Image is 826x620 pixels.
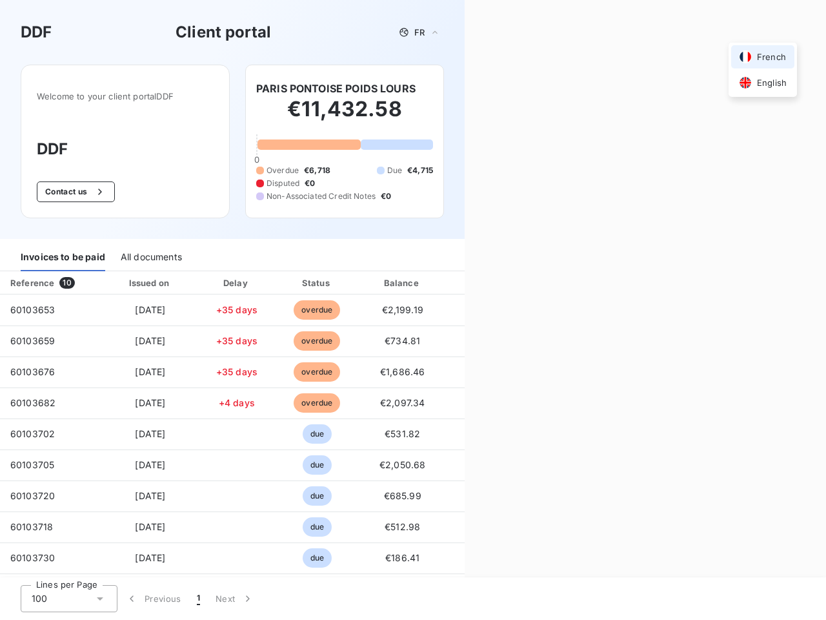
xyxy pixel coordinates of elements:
[10,278,54,288] div: Reference
[37,138,214,161] h3: DDF
[135,335,165,346] span: [DATE]
[21,244,105,271] div: Invoices to be paid
[361,276,445,289] div: Balance
[106,276,195,289] div: Issued on
[294,331,340,351] span: overdue
[135,366,165,377] span: [DATE]
[21,21,52,44] h3: DDF
[219,397,255,408] span: +4 days
[10,521,53,532] span: 60103718
[254,154,259,165] span: 0
[10,397,55,408] span: 60103682
[37,91,214,101] span: Welcome to your client portal DDF
[267,191,376,202] span: Non-Associated Credit Notes
[197,592,200,605] span: 1
[303,517,332,537] span: due
[267,165,299,176] span: Overdue
[256,81,416,96] h6: PARIS PONTOISE POIDS LOURS
[135,552,165,563] span: [DATE]
[380,397,425,408] span: €2,097.34
[10,490,55,501] span: 60103720
[189,585,208,612] button: 1
[303,455,332,475] span: due
[10,335,55,346] span: 60103659
[59,277,74,289] span: 10
[303,548,332,568] span: due
[216,366,257,377] span: +35 days
[385,428,420,439] span: €531.82
[256,96,433,135] h2: €11,432.58
[37,181,115,202] button: Contact us
[135,459,165,470] span: [DATE]
[382,304,423,315] span: €2,199.19
[303,424,332,444] span: due
[267,178,299,189] span: Disputed
[10,304,55,315] span: 60103653
[385,335,420,346] span: €734.81
[387,165,402,176] span: Due
[135,397,165,408] span: [DATE]
[294,362,340,382] span: overdue
[10,552,55,563] span: 60103730
[10,366,55,377] span: 60103676
[135,521,165,532] span: [DATE]
[10,459,54,470] span: 60103705
[381,191,391,202] span: €0
[407,165,433,176] span: €4,715
[380,366,425,377] span: €1,686.46
[294,393,340,413] span: overdue
[294,300,340,320] span: overdue
[379,459,425,470] span: €2,050.68
[216,304,257,315] span: +35 days
[117,585,189,612] button: Previous
[32,592,47,605] span: 100
[10,428,55,439] span: 60103702
[450,276,515,289] div: PDF
[385,521,420,532] span: €512.98
[216,335,257,346] span: +35 days
[385,552,419,563] span: €186.41
[414,27,425,37] span: FR
[279,276,356,289] div: Status
[304,165,330,176] span: €6,718
[200,276,274,289] div: Delay
[384,490,421,501] span: €685.99
[135,490,165,501] span: [DATE]
[176,21,271,44] h3: Client portal
[135,304,165,315] span: [DATE]
[305,178,315,189] span: €0
[303,486,332,506] span: due
[121,244,182,271] div: All documents
[135,428,165,439] span: [DATE]
[208,585,262,612] button: Next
